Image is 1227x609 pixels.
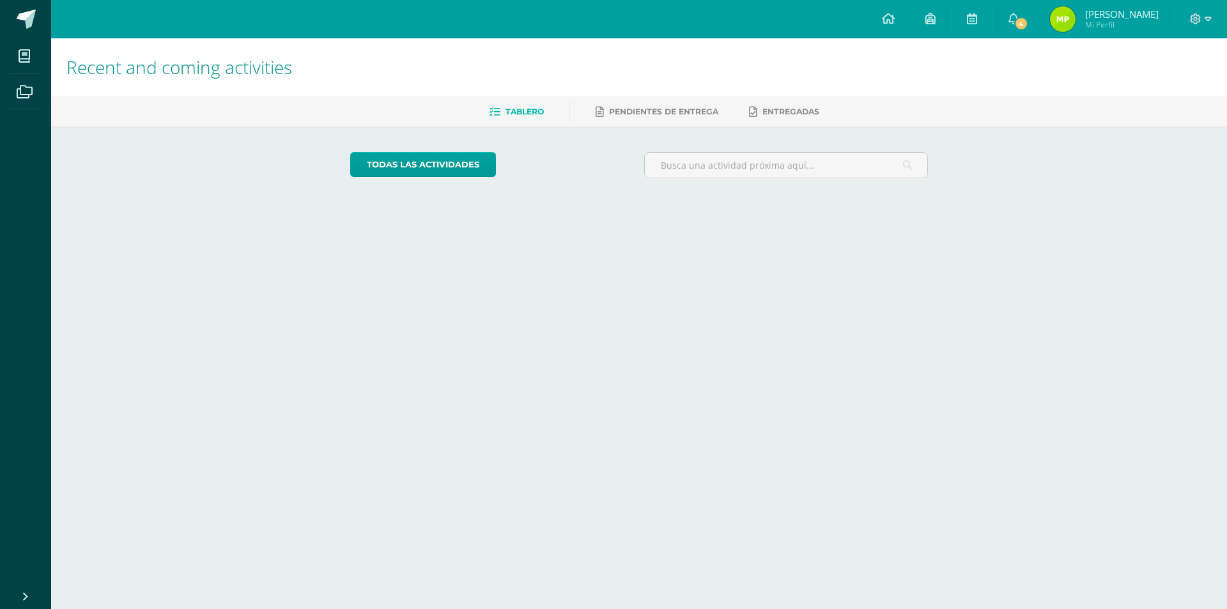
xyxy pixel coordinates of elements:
a: Pendientes de entrega [596,102,718,122]
span: Pendientes de entrega [609,107,718,116]
span: Tablero [505,107,544,116]
span: 4 [1014,17,1028,31]
a: todas las Actividades [350,152,496,177]
img: 286f46407f97babcb0f87aeff1cb54f7.png [1050,6,1076,32]
span: Mi Perfil [1085,19,1159,30]
input: Busca una actividad próxima aquí... [645,153,928,178]
span: [PERSON_NAME] [1085,8,1159,20]
span: Recent and coming activities [66,55,292,79]
a: Entregadas [749,102,819,122]
span: Entregadas [762,107,819,116]
a: Tablero [490,102,544,122]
